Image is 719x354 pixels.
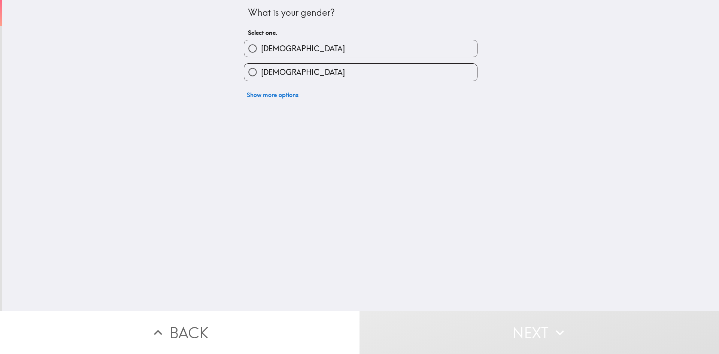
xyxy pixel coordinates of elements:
div: What is your gender? [248,6,473,19]
button: Show more options [244,87,301,102]
span: [DEMOGRAPHIC_DATA] [261,67,345,78]
button: Next [359,311,719,354]
button: [DEMOGRAPHIC_DATA] [244,64,477,81]
h6: Select one. [248,28,473,37]
button: [DEMOGRAPHIC_DATA] [244,40,477,57]
span: [DEMOGRAPHIC_DATA] [261,43,345,54]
